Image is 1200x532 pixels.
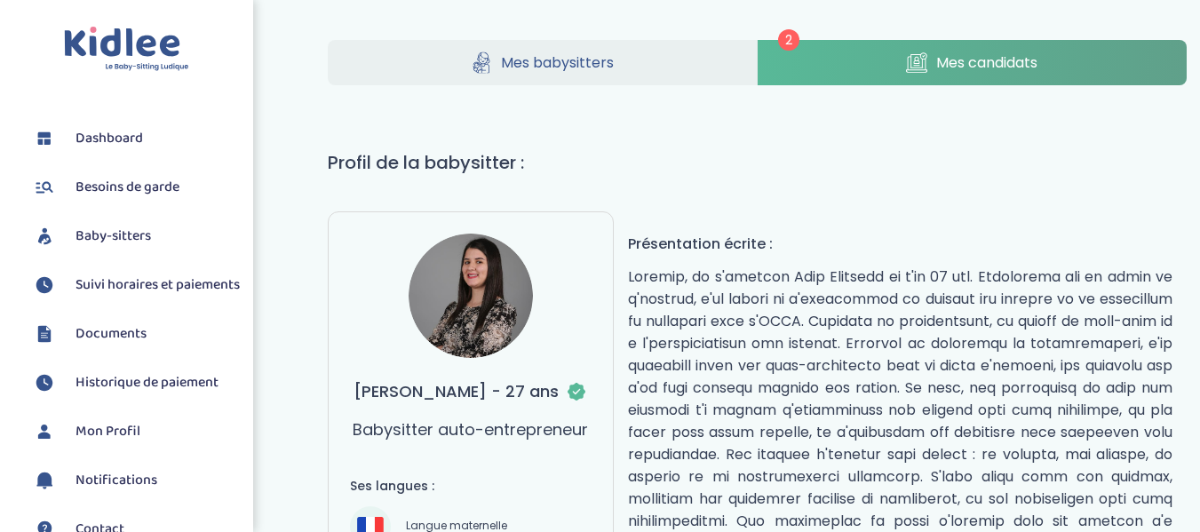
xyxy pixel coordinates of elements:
a: Dashboard [31,125,240,152]
a: Baby-sitters [31,223,240,250]
h3: [PERSON_NAME] - 27 ans [354,379,587,403]
a: Besoins de garde [31,174,240,201]
a: Suivi horaires et paiements [31,272,240,298]
a: Mes babysitters [328,40,757,85]
h1: Profil de la babysitter : [328,149,1188,176]
img: dashboard.svg [31,125,58,152]
img: profil.svg [31,418,58,445]
img: avatar [409,234,533,358]
span: Mon Profil [75,421,140,442]
a: Documents [31,321,240,347]
span: Mes candidats [936,52,1037,74]
img: documents.svg [31,321,58,347]
span: Notifications [75,470,157,491]
p: Babysitter auto-entrepreneur [353,417,588,441]
img: suivihoraire.svg [31,272,58,298]
img: besoin.svg [31,174,58,201]
img: logo.svg [64,27,189,72]
a: Mes candidats [758,40,1187,85]
a: Historique de paiement [31,369,240,396]
span: 2 [778,29,799,51]
span: Mes babysitters [501,52,614,74]
img: babysitters.svg [31,223,58,250]
a: Mon Profil [31,418,240,445]
a: Notifications [31,467,240,494]
span: Besoins de garde [75,177,179,198]
img: notification.svg [31,467,58,494]
span: Suivi horaires et paiements [75,274,240,296]
img: suivihoraire.svg [31,369,58,396]
span: Dashboard [75,128,143,149]
h4: Présentation écrite : [628,233,1172,255]
span: Historique de paiement [75,372,219,393]
span: Baby-sitters [75,226,151,247]
span: Documents [75,323,147,345]
h4: Ses langues : [350,477,592,496]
